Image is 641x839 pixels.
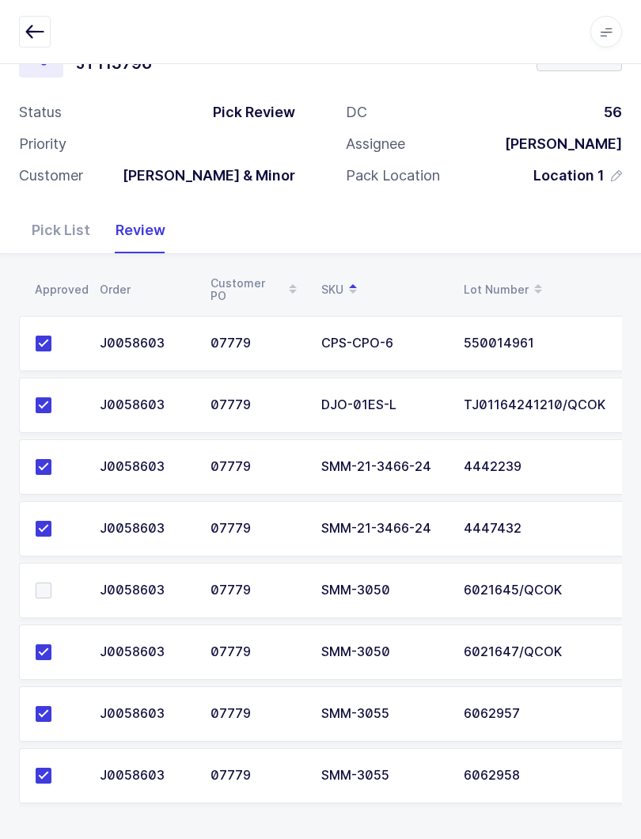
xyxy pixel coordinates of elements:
[321,460,445,474] div: SMM-21-3466-24
[464,398,603,412] div: TJ01164241210/QCOK
[321,645,445,659] div: SMM-3050
[100,336,192,351] div: J0058603
[321,276,445,303] div: SKU
[321,707,445,721] div: SMM-3055
[464,707,603,721] div: 6062957
[321,398,445,412] div: DJO-01ES-L
[110,166,295,185] div: [PERSON_NAME] & Minor
[346,103,367,122] div: DC
[211,645,302,659] div: 07779
[321,583,445,598] div: SMM-3050
[346,135,405,154] div: Assignee
[100,522,192,536] div: J0058603
[211,769,302,783] div: 07779
[346,166,440,185] div: Pack Location
[100,645,192,659] div: J0058603
[100,460,192,474] div: J0058603
[211,336,302,351] div: 07779
[100,707,192,721] div: J0058603
[211,583,302,598] div: 07779
[211,522,302,536] div: 07779
[211,276,302,303] div: Customer PO
[464,522,603,536] div: 4447432
[464,336,603,351] div: 550014961
[464,645,603,659] div: 6021647/QCOK
[200,103,295,122] div: Pick Review
[19,166,83,185] div: Customer
[19,207,103,253] div: Pick List
[464,276,603,303] div: Lot Number
[211,460,302,474] div: 07779
[464,769,603,783] div: 6062958
[19,103,62,122] div: Status
[492,135,622,154] div: [PERSON_NAME]
[100,769,192,783] div: J0058603
[100,583,192,598] div: J0058603
[321,336,445,351] div: CPS-CPO-6
[100,398,192,412] div: J0058603
[604,104,622,120] span: 56
[321,522,445,536] div: SMM-21-3466-24
[464,583,603,598] div: 6021645/QCOK
[464,460,603,474] div: 4442239
[19,135,66,154] div: Priority
[35,283,81,296] div: Approved
[533,166,605,185] span: Location 1
[100,283,192,296] div: Order
[533,166,622,185] button: Location 1
[321,769,445,783] div: SMM-3055
[103,207,178,253] div: Review
[211,398,302,412] div: 07779
[211,707,302,721] div: 07779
